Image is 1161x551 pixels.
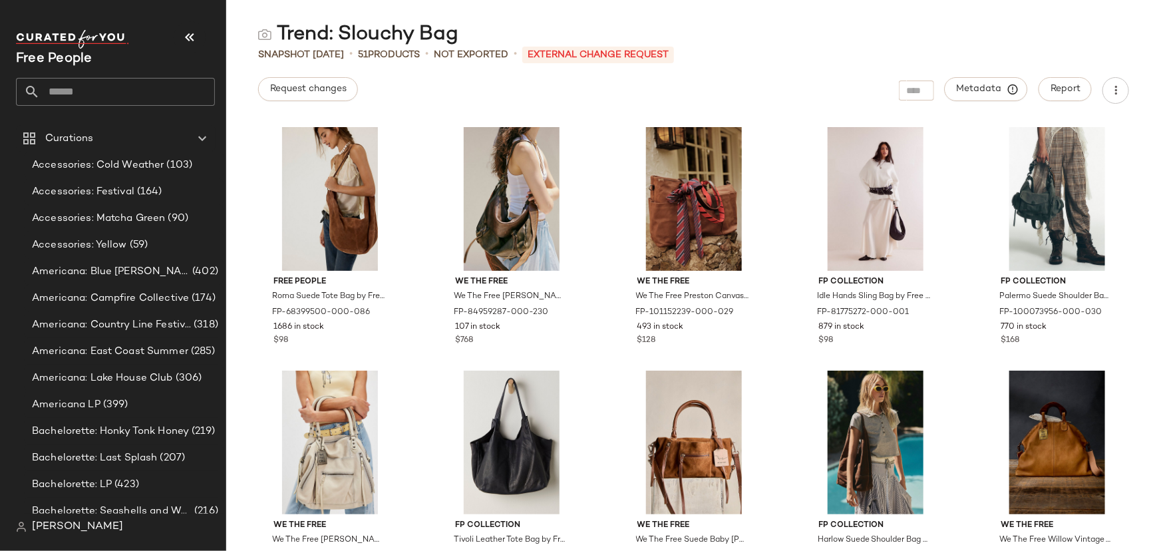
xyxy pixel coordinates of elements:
span: 51 [358,50,368,60]
img: cfy_white_logo.C9jOOHJF.svg [16,30,129,49]
span: (207) [158,451,186,466]
span: Roma Suede Tote Bag by Free People in [GEOGRAPHIC_DATA] [272,291,385,303]
span: (306) [173,371,202,386]
span: Accessories: Festival [32,184,134,200]
span: We The Free Suede Baby [PERSON_NAME] Bag at Free People in Brown [636,534,749,546]
span: Americana: Campfire Collective [32,291,189,306]
img: 81775272_001_q [808,127,943,271]
span: Bachelorette: Honky Tonk Honey [32,424,189,439]
span: 879 in stock [819,321,865,333]
span: We The Free Willow Vintage Tote Bag at Free People in Brown [999,534,1112,546]
span: We The Free [637,520,750,532]
span: (423) [112,477,139,492]
span: Free People [273,276,387,288]
span: We The Free [273,520,387,532]
span: (318) [191,317,218,333]
button: Metadata [945,77,1028,101]
span: Accessories: Yellow [32,238,127,253]
span: Bachelorette: Seashells and Wedding Bells [32,504,192,519]
span: Curations [45,131,93,146]
span: Harlow Suede Shoulder Bag by Free People in Brown [818,534,931,546]
span: Americana: East Coast Summer [32,344,188,359]
img: svg%3e [16,522,27,532]
span: Americana: Lake House Club [32,371,173,386]
span: We The Free [PERSON_NAME] Messenger Bag at Free People in [GEOGRAPHIC_DATA] [454,291,567,303]
span: Metadata [956,83,1017,95]
span: $98 [273,335,288,347]
img: 100073956_030_g [990,127,1124,271]
span: FP Collection [1001,276,1114,288]
span: Request changes [269,84,347,94]
div: Trend: Slouchy Bag [258,21,458,48]
span: $768 [455,335,473,347]
span: • [425,47,428,63]
img: 98726193_020_b [627,371,761,514]
span: Accessories: Matcha Green [32,211,166,226]
button: Request changes [258,77,358,101]
span: FP Collection [819,520,932,532]
span: $128 [637,335,656,347]
img: 76194331_014_r [263,371,397,514]
img: 46644043_020_a [990,371,1124,514]
span: (399) [100,397,128,413]
span: FP-84959287-000-230 [454,307,548,319]
img: 68399500_086_o [263,127,397,271]
img: 97333603_001_b [444,371,579,514]
img: 101152239_029_i [627,127,761,271]
span: Palermo Suede Shoulder Bag by Free People in Green [999,291,1112,303]
span: We The Free [637,276,750,288]
span: (285) [188,344,216,359]
span: 107 in stock [455,321,500,333]
button: Report [1039,77,1092,101]
span: Current Company Name [16,52,92,66]
span: Tivoli Leather Tote Bag by Free People in Black [454,534,567,546]
span: (216) [192,504,218,519]
img: svg%3e [258,28,271,41]
span: $168 [1001,335,1019,347]
span: Accessories: Cold Weather [32,158,164,173]
span: Report [1050,84,1080,94]
span: We The Free [455,276,568,288]
span: (103) [164,158,193,173]
span: $98 [819,335,834,347]
span: We The Free [1001,520,1114,532]
p: External Change Request [522,47,674,63]
span: FP-101152239-000-029 [636,307,734,319]
span: Snapshot [DATE] [258,48,344,62]
div: Products [358,48,420,62]
span: 1686 in stock [273,321,324,333]
span: (174) [189,291,216,306]
span: (90) [166,211,189,226]
span: Americana: Blue [PERSON_NAME] Baby [32,264,190,279]
span: FP-100073956-000-030 [999,307,1102,319]
span: [PERSON_NAME] [32,519,123,535]
span: FP-68399500-000-086 [272,307,370,319]
span: We The Free Preston Canvas Bag at Free People in [GEOGRAPHIC_DATA] [636,291,749,303]
span: • [349,47,353,63]
span: We The Free [PERSON_NAME] Tote Bag at Free People in Tan [272,534,385,546]
span: FP-81775272-000-001 [818,307,910,319]
span: Not Exported [434,48,508,62]
span: Americana: Country Line Festival [32,317,191,333]
img: 84959287_230_i [444,127,579,271]
span: 493 in stock [637,321,684,333]
span: (164) [134,184,162,200]
span: (219) [189,424,215,439]
img: 98410061_021_h [808,371,943,514]
span: Bachelorette: Last Splash [32,451,158,466]
span: Americana LP [32,397,100,413]
span: 770 in stock [1001,321,1047,333]
span: (402) [190,264,218,279]
span: Idle Hands Sling Bag by Free People in Black [818,291,931,303]
span: Bachelorette: LP [32,477,112,492]
span: (59) [127,238,148,253]
span: FP Collection [819,276,932,288]
span: FP Collection [455,520,568,532]
span: • [514,47,517,63]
